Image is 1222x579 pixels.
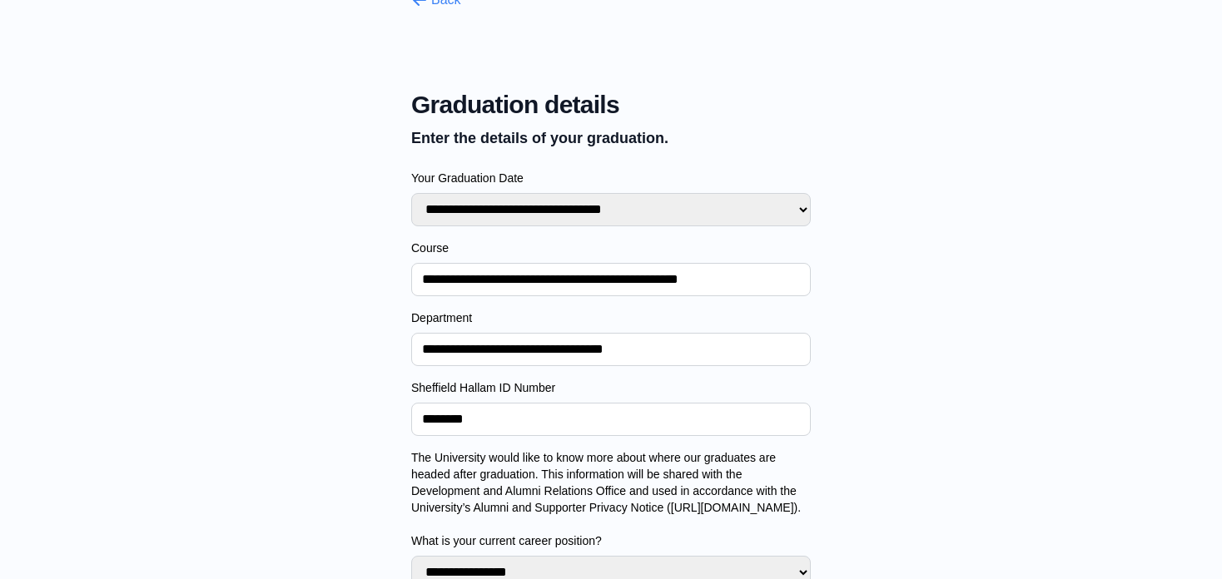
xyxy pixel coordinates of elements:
label: The University would like to know more about where our graduates are headed after graduation. Thi... [411,449,811,549]
label: Department [411,309,811,326]
label: Your Graduation Date [411,170,811,186]
p: Enter the details of your graduation. [411,126,811,150]
label: Course [411,240,811,256]
label: Sheffield Hallam ID Number [411,379,811,396]
span: Graduation details [411,90,811,120]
